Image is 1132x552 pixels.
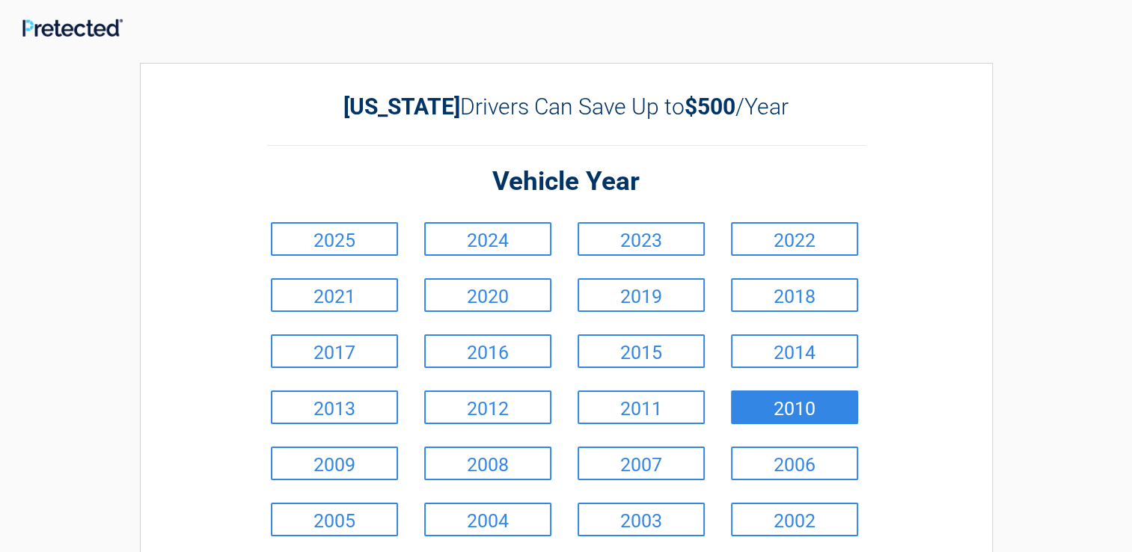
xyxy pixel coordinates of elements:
a: 2016 [424,334,551,368]
a: 2011 [578,390,705,424]
a: 2002 [731,503,858,536]
a: 2022 [731,222,858,256]
a: 2020 [424,278,551,312]
a: 2014 [731,334,858,368]
a: 2015 [578,334,705,368]
a: 2008 [424,447,551,480]
a: 2009 [271,447,398,480]
a: 2003 [578,503,705,536]
a: 2005 [271,503,398,536]
a: 2010 [731,390,858,424]
a: 2025 [271,222,398,256]
a: 2024 [424,222,551,256]
a: 2021 [271,278,398,312]
b: $500 [685,93,735,120]
a: 2004 [424,503,551,536]
img: Main Logo [22,19,123,37]
a: 2019 [578,278,705,312]
a: 2023 [578,222,705,256]
a: 2018 [731,278,858,312]
a: 2006 [731,447,858,480]
a: 2013 [271,390,398,424]
h2: Vehicle Year [267,165,866,200]
h2: Drivers Can Save Up to /Year [267,93,866,120]
a: 2017 [271,334,398,368]
b: [US_STATE] [343,93,460,120]
a: 2012 [424,390,551,424]
a: 2007 [578,447,705,480]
